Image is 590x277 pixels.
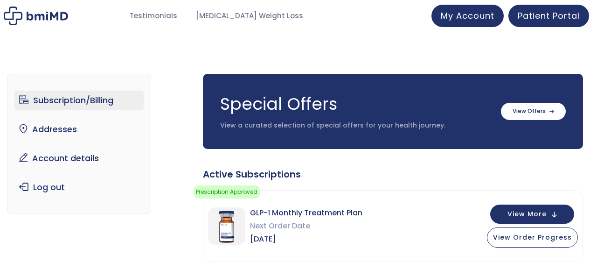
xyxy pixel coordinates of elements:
[441,10,494,21] span: My Account
[194,185,260,199] span: Prescription Approved
[487,227,578,248] button: View Order Progress
[250,220,362,233] span: Next Order Date
[14,178,144,197] a: Log out
[14,91,144,110] a: Subscription/Billing
[14,149,144,168] a: Account details
[490,205,574,224] button: View More
[196,11,303,21] span: [MEDICAL_DATA] Weight Loss
[431,5,504,27] a: My Account
[220,92,492,116] h3: Special Offers
[250,206,362,220] span: GLP-1 Monthly Treatment Plan
[508,5,589,27] a: Patient Portal
[203,168,583,181] div: Active Subscriptions
[187,7,312,25] a: [MEDICAL_DATA] Weight Loss
[4,7,68,25] img: My account
[120,7,187,25] a: Testimonials
[130,11,177,21] span: Testimonials
[493,233,572,242] span: View Order Progress
[220,121,492,130] p: View a curated selection of special offers for your health journey.
[7,74,151,214] nav: Account pages
[14,120,144,139] a: Addresses
[250,233,362,246] span: [DATE]
[518,10,580,21] span: Patient Portal
[507,211,547,217] span: View More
